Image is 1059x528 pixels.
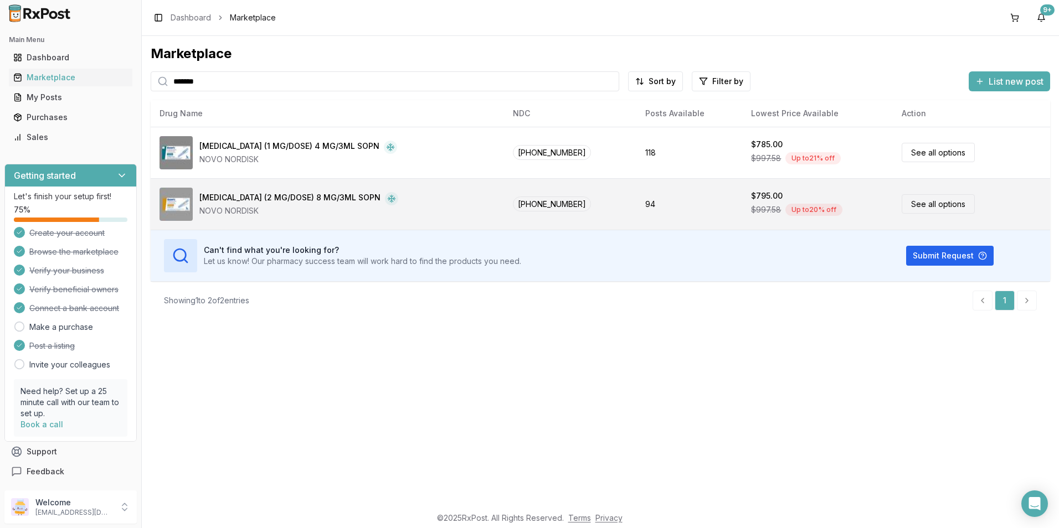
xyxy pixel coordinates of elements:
a: Invite your colleagues [29,359,110,370]
th: Lowest Price Available [742,100,893,127]
button: Dashboard [4,49,137,66]
div: NOVO NORDISK [199,154,397,165]
span: Create your account [29,227,105,239]
td: 94 [636,178,743,230]
a: My Posts [9,87,132,107]
span: Filter by [712,76,743,87]
img: User avatar [11,498,29,516]
a: Privacy [595,513,623,522]
a: List new post [969,77,1050,88]
span: $997.58 [751,204,781,215]
div: Showing 1 to 2 of 2 entries [164,295,249,306]
span: Verify beneficial owners [29,284,119,295]
div: $785.00 [751,139,783,150]
th: NDC [504,100,636,127]
a: Book a call [20,420,63,429]
button: Feedback [4,462,137,482]
span: List new post [989,75,1043,88]
span: [PHONE_NUMBER] [513,145,591,160]
button: Support [4,442,137,462]
span: 75 % [14,204,30,215]
h3: Getting started [14,169,76,182]
img: Ozempic (1 MG/DOSE) 4 MG/3ML SOPN [160,136,193,169]
button: Purchases [4,108,137,126]
div: NOVO NORDISK [199,205,398,216]
span: [PHONE_NUMBER] [513,196,591,211]
button: My Posts [4,89,137,106]
th: Action [893,100,1050,127]
div: [MEDICAL_DATA] (2 MG/DOSE) 8 MG/3ML SOPN [199,192,381,205]
span: Connect a bank account [29,303,119,314]
div: Up to 20 % off [785,204,842,216]
div: Purchases [13,112,128,123]
img: Ozempic (2 MG/DOSE) 8 MG/3ML SOPN [160,188,193,221]
p: Need help? Set up a 25 minute call with our team to set up. [20,386,121,419]
span: Marketplace [230,12,276,23]
button: Marketplace [4,69,137,86]
h3: Can't find what you're looking for? [204,245,521,256]
button: List new post [969,71,1050,91]
nav: breadcrumb [171,12,276,23]
button: Sort by [628,71,683,91]
p: Let's finish your setup first! [14,191,127,202]
button: 9+ [1032,9,1050,27]
div: Open Intercom Messenger [1021,490,1048,517]
nav: pagination [973,291,1037,310]
div: Dashboard [13,52,128,63]
th: Posts Available [636,100,743,127]
h2: Main Menu [9,35,132,44]
p: [EMAIL_ADDRESS][DOMAIN_NAME] [35,508,112,517]
div: Marketplace [151,45,1050,63]
a: See all options [902,143,975,162]
div: My Posts [13,92,128,103]
span: $997.58 [751,153,781,164]
button: Submit Request [906,246,994,266]
div: Marketplace [13,72,128,83]
button: Filter by [692,71,750,91]
div: Up to 21 % off [785,152,841,164]
button: Sales [4,128,137,146]
th: Drug Name [151,100,504,127]
a: Purchases [9,107,132,127]
a: Marketplace [9,68,132,87]
span: Sort by [649,76,676,87]
span: Post a listing [29,340,75,351]
span: Verify your business [29,265,104,276]
div: Sales [13,132,128,143]
td: 118 [636,127,743,178]
div: 9+ [1040,4,1055,15]
div: $795.00 [751,190,783,201]
a: Terms [568,513,591,522]
a: Dashboard [171,12,211,23]
a: See all options [902,194,975,214]
a: Sales [9,127,132,147]
div: [MEDICAL_DATA] (1 MG/DOSE) 4 MG/3ML SOPN [199,141,379,154]
a: Dashboard [9,48,132,68]
span: Feedback [27,466,64,477]
a: 1 [995,291,1015,310]
img: RxPost Logo [4,4,75,22]
span: Browse the marketplace [29,246,119,257]
p: Let us know! Our pharmacy success team will work hard to find the products you need. [204,256,521,267]
a: Make a purchase [29,322,93,333]
p: Welcome [35,497,112,508]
